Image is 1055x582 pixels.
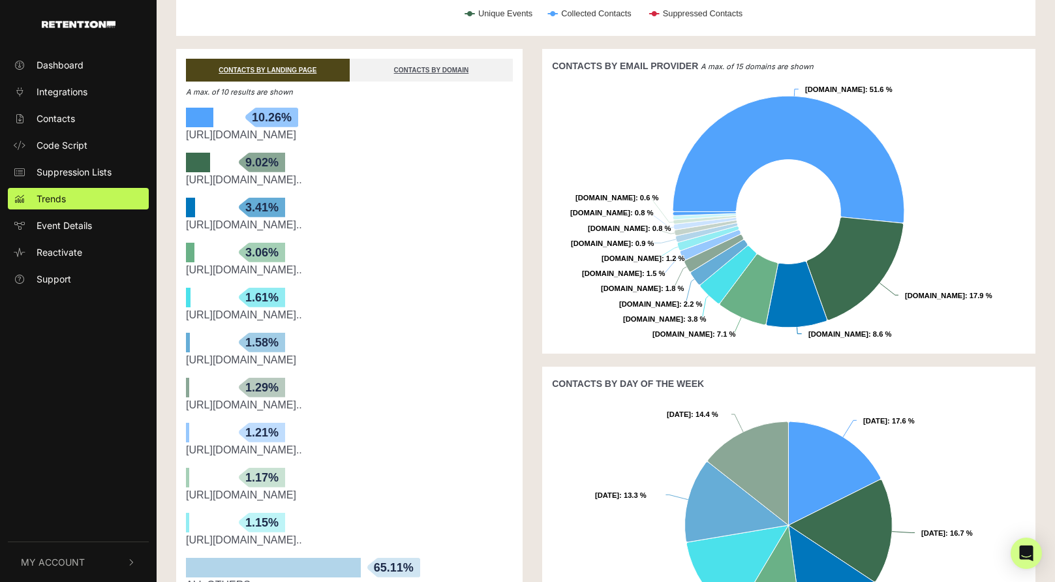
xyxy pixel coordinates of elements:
[37,245,82,259] span: Reactivate
[37,138,87,152] span: Code Script
[186,309,302,320] a: [URL][DOMAIN_NAME]..
[186,444,302,455] a: [URL][DOMAIN_NAME]..
[619,300,679,308] tspan: [DOMAIN_NAME]
[8,188,149,209] a: Trends
[37,192,66,206] span: Trends
[186,399,302,410] a: [URL][DOMAIN_NAME]..
[623,315,683,323] tspan: [DOMAIN_NAME]
[667,410,718,418] text: : 14.4 %
[588,224,671,232] text: : 0.8 %
[805,85,893,93] text: : 51.6 %
[8,542,149,582] button: My Account
[186,59,350,82] a: CONTACTS BY LANDING PAGE
[186,307,513,323] div: https://www.donajobrand.com/web-pixels@37576d17wbba9276ep40878d8dm82cfbb0f/
[186,487,513,503] div: https://www.donajobrand.com/collections/new-arrivals
[808,330,868,338] tspan: [DOMAIN_NAME]
[652,330,735,338] text: : 7.1 %
[8,241,149,263] a: Reactivate
[186,354,296,365] a: [URL][DOMAIN_NAME]
[239,513,285,532] span: 1.15%
[663,8,742,18] text: Suppressed Contacts
[863,417,915,425] text: : 17.6 %
[570,209,630,217] tspan: [DOMAIN_NAME]
[667,410,691,418] tspan: [DATE]
[37,85,87,99] span: Integrations
[582,269,665,277] text: : 1.5 %
[652,330,712,338] tspan: [DOMAIN_NAME]
[37,272,71,286] span: Support
[808,330,891,338] text: : 8.6 %
[8,108,149,129] a: Contacts
[905,292,992,299] text: : 17.9 %
[186,172,513,188] div: https://www.donajobrand.com/web-pixels@73b305c4w82c1918fpb7086179m603a4010/
[601,284,684,292] text: : 1.8 %
[367,558,420,577] span: 65.11%
[186,127,513,143] div: https://www.donajobrand.com/
[186,217,513,233] div: https://www.donajobrand.com/web-pixels@1209bdd7wca20e20bpda72f44cmf0f1b013/
[239,378,285,397] span: 1.29%
[571,239,631,247] tspan: [DOMAIN_NAME]
[478,8,532,18] text: Unique Events
[552,378,704,389] strong: CONTACTS BY DAY OF THE WEEK
[570,209,653,217] text: : 0.8 %
[239,198,285,217] span: 3.41%
[905,292,965,299] tspan: [DOMAIN_NAME]
[186,442,513,458] div: https://www.donajobrand.com/web-pixels@73b305c4w82c1918fpb7086179m603a4010/products/ultimate-skir...
[186,129,296,140] a: [URL][DOMAIN_NAME]
[21,555,85,569] span: My Account
[239,333,285,352] span: 1.58%
[863,417,887,425] tspan: [DATE]
[8,161,149,183] a: Suppression Lists
[186,352,513,368] div: https://www.donajobrand.com/collections/skirts
[186,534,302,545] a: [URL][DOMAIN_NAME]..
[552,61,698,71] strong: CONTACTS BY EMAIL PROVIDER
[571,239,654,247] text: : 0.9 %
[239,288,285,307] span: 1.61%
[8,54,149,76] a: Dashboard
[921,529,973,537] text: : 16.7 %
[1011,538,1042,569] div: Open Intercom Messenger
[805,85,865,93] tspan: [DOMAIN_NAME]
[239,153,285,172] span: 9.02%
[701,62,814,71] em: A max. of 15 domains are shown
[921,529,945,537] tspan: [DATE]
[186,219,302,230] a: [URL][DOMAIN_NAME]..
[239,468,285,487] span: 1.17%
[186,489,296,500] a: [URL][DOMAIN_NAME]
[623,315,706,323] text: : 3.8 %
[8,134,149,156] a: Code Script
[42,21,115,28] img: Retention.com
[601,284,661,292] tspan: [DOMAIN_NAME]
[8,215,149,236] a: Event Details
[186,532,513,548] div: https://www.donajobrand.com/web-pixels@73b305c4w82c1918fpb7086179m603a4010/collections/skirts
[186,87,293,97] em: A max. of 10 results are shown
[186,174,302,185] a: [URL][DOMAIN_NAME]..
[239,243,285,262] span: 3.06%
[186,397,513,413] div: https://www.donajobrand.com/web-pixels@ee7f0208wfac9dc99p05ea9c9dmdf2ffff9/
[245,108,298,127] span: 10.26%
[575,194,658,202] text: : 0.6 %
[350,59,513,82] a: CONTACTS BY DOMAIN
[37,219,92,232] span: Event Details
[8,268,149,290] a: Support
[37,112,75,125] span: Contacts
[37,58,84,72] span: Dashboard
[619,300,702,308] text: : 2.2 %
[582,269,642,277] tspan: [DOMAIN_NAME]
[575,194,635,202] tspan: [DOMAIN_NAME]
[595,491,619,499] tspan: [DATE]
[186,264,302,275] a: [URL][DOMAIN_NAME]..
[8,81,149,102] a: Integrations
[186,262,513,278] div: https://www.donajobrand.com/web-pixels@87104074w193399d0p9c2c7174m0f111275/
[595,491,647,499] text: : 13.3 %
[602,254,662,262] tspan: [DOMAIN_NAME]
[37,165,112,179] span: Suppression Lists
[588,224,648,232] tspan: [DOMAIN_NAME]
[561,8,631,18] text: Collected Contacts
[239,423,285,442] span: 1.21%
[602,254,684,262] text: : 1.2 %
